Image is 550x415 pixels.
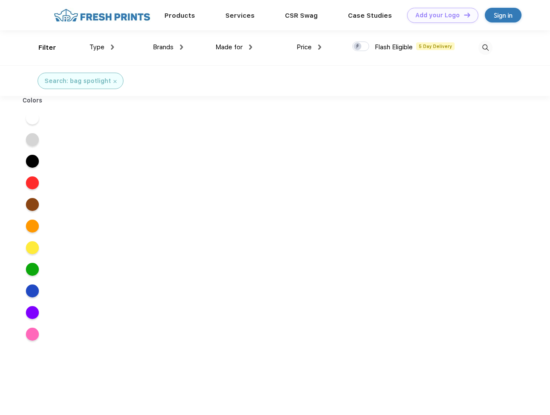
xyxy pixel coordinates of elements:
[51,8,153,23] img: fo%20logo%202.webp
[16,96,49,105] div: Colors
[485,8,522,22] a: Sign in
[464,13,470,17] img: DT
[375,43,413,51] span: Flash Eligible
[215,43,243,51] span: Made for
[415,12,460,19] div: Add your Logo
[111,45,114,50] img: dropdown.png
[416,42,455,50] span: 5 Day Delivery
[153,43,174,51] span: Brands
[318,45,321,50] img: dropdown.png
[478,41,493,55] img: desktop_search.svg
[249,45,252,50] img: dropdown.png
[114,80,117,83] img: filter_cancel.svg
[38,43,56,53] div: Filter
[297,43,312,51] span: Price
[180,45,183,50] img: dropdown.png
[44,77,111,86] div: Search: bag spotlight
[89,43,104,51] span: Type
[164,12,195,19] a: Products
[494,10,512,20] div: Sign in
